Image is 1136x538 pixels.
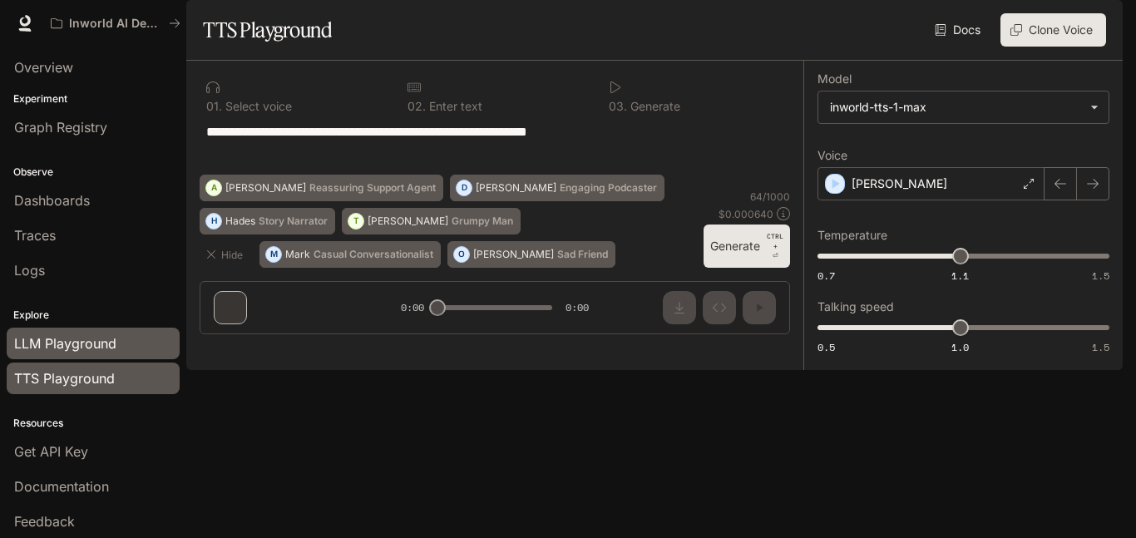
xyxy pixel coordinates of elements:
[750,190,790,204] p: 64 / 1000
[1000,13,1106,47] button: Clone Voice
[473,249,554,259] p: [PERSON_NAME]
[852,175,947,192] p: [PERSON_NAME]
[314,249,433,259] p: Casual Conversationalist
[225,216,255,226] p: Hades
[817,301,894,313] p: Talking speed
[817,150,847,161] p: Voice
[557,249,608,259] p: Sad Friend
[69,17,162,31] p: Inworld AI Demos
[426,101,482,112] p: Enter text
[206,208,221,234] div: H
[609,101,627,112] p: 0 3 .
[285,249,310,259] p: Mark
[222,101,292,112] p: Select voice
[767,231,783,261] p: ⏎
[348,208,363,234] div: T
[206,101,222,112] p: 0 1 .
[817,73,852,85] p: Model
[951,269,969,283] span: 1.1
[368,216,448,226] p: [PERSON_NAME]
[200,208,335,234] button: HHadesStory Narrator
[817,340,835,354] span: 0.5
[342,208,521,234] button: T[PERSON_NAME]Grumpy Man
[206,175,221,201] div: A
[259,216,328,226] p: Story Narrator
[817,269,835,283] span: 0.7
[457,175,472,201] div: D
[200,241,253,268] button: Hide
[817,230,887,241] p: Temperature
[452,216,513,226] p: Grumpy Man
[309,183,436,193] p: Reassuring Support Agent
[259,241,441,268] button: MMarkCasual Conversationalist
[447,241,615,268] button: O[PERSON_NAME]Sad Friend
[627,101,680,112] p: Generate
[450,175,664,201] button: D[PERSON_NAME]Engaging Podcaster
[818,91,1109,123] div: inworld-tts-1-max
[407,101,426,112] p: 0 2 .
[704,225,790,268] button: GenerateCTRL +⏎
[43,7,188,40] button: All workspaces
[200,175,443,201] button: A[PERSON_NAME]Reassuring Support Agent
[767,231,783,251] p: CTRL +
[931,13,987,47] a: Docs
[951,340,969,354] span: 1.0
[1092,340,1109,354] span: 1.5
[830,99,1082,116] div: inworld-tts-1-max
[454,241,469,268] div: O
[1092,269,1109,283] span: 1.5
[203,13,332,47] h1: TTS Playground
[225,183,306,193] p: [PERSON_NAME]
[266,241,281,268] div: M
[560,183,657,193] p: Engaging Podcaster
[476,183,556,193] p: [PERSON_NAME]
